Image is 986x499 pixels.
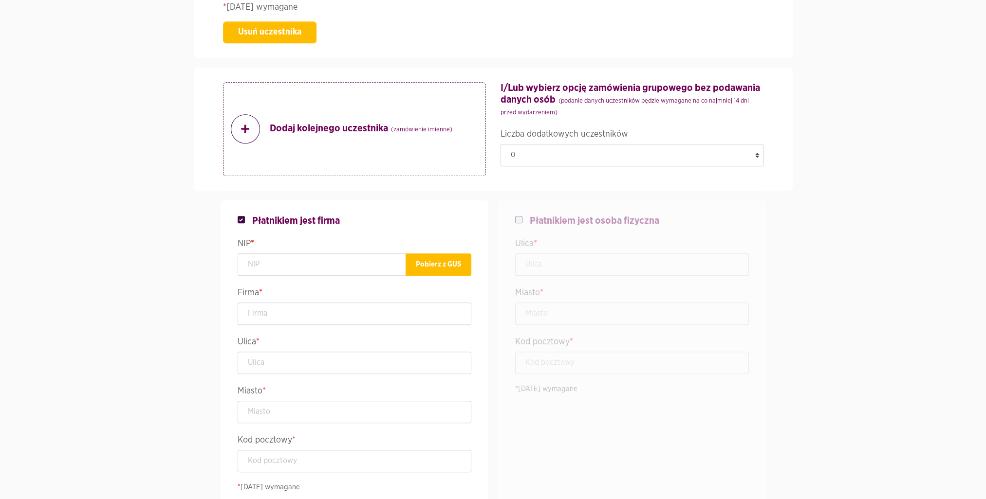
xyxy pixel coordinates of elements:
input: NIP [238,253,406,276]
legend: Kod pocztowy [515,335,749,352]
p: [DATE] wymagane [515,384,749,395]
input: Kod pocztowy [238,450,471,472]
input: Kod pocztowy [515,352,749,374]
legend: Liczba dodatkowych uczestników [501,127,763,144]
legend: Miasto [515,285,749,303]
span: Płatnikiem jest firma [252,215,340,227]
span: Płatnikiem jest osoba fizyczna [530,215,659,227]
p: [DATE] wymagane [223,1,763,14]
legend: Kod pocztowy [238,433,471,450]
p: [DATE] wymagane [238,482,471,493]
small: (zamówienie imienne) [391,126,452,133]
legend: NIP [238,236,471,253]
legend: Firma [238,285,471,303]
strong: Dodaj kolejnego uczestnika [270,123,452,136]
legend: Ulica [515,236,749,253]
input: Firma [238,303,471,325]
input: Ulica [515,253,749,276]
legend: Miasto [238,384,471,401]
input: Ulica [238,352,471,374]
button: Pobierz z GUS [406,253,471,276]
h4: I/Lub wybierz opcję zamówienia grupowego bez podawania danych osób [501,82,763,117]
input: Miasto [515,303,749,325]
legend: Ulica [238,335,471,352]
input: Miasto [238,401,471,423]
small: (podanie danych uczestników będzie wymagane na co najmniej 14 dni przed wydarzeniem) [501,98,749,116]
button: Usuń uczestnika [223,21,316,43]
